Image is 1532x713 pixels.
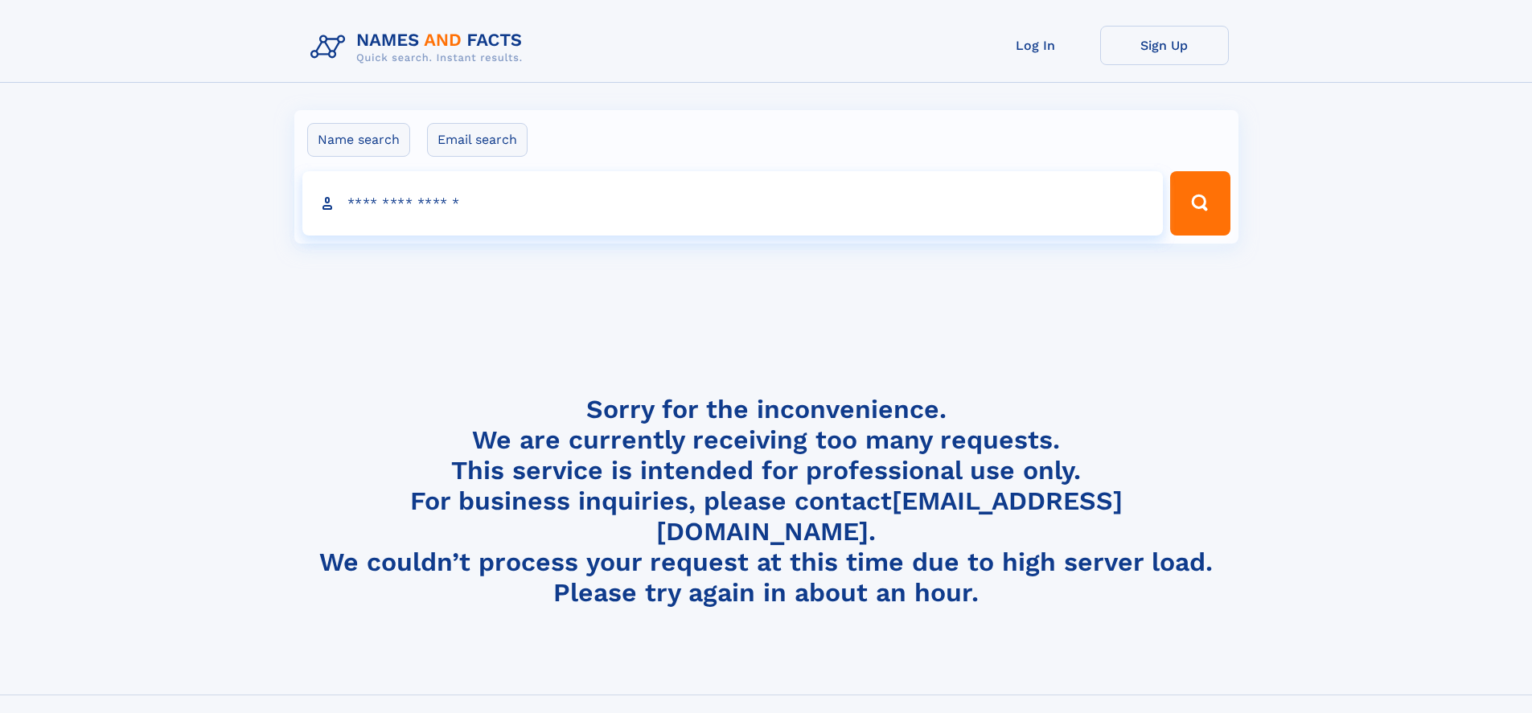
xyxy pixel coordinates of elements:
[302,171,1164,236] input: search input
[304,394,1229,609] h4: Sorry for the inconvenience. We are currently receiving too many requests. This service is intend...
[1100,26,1229,65] a: Sign Up
[656,486,1123,547] a: [EMAIL_ADDRESS][DOMAIN_NAME]
[304,26,536,69] img: Logo Names and Facts
[1170,171,1230,236] button: Search Button
[971,26,1100,65] a: Log In
[307,123,410,157] label: Name search
[427,123,528,157] label: Email search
